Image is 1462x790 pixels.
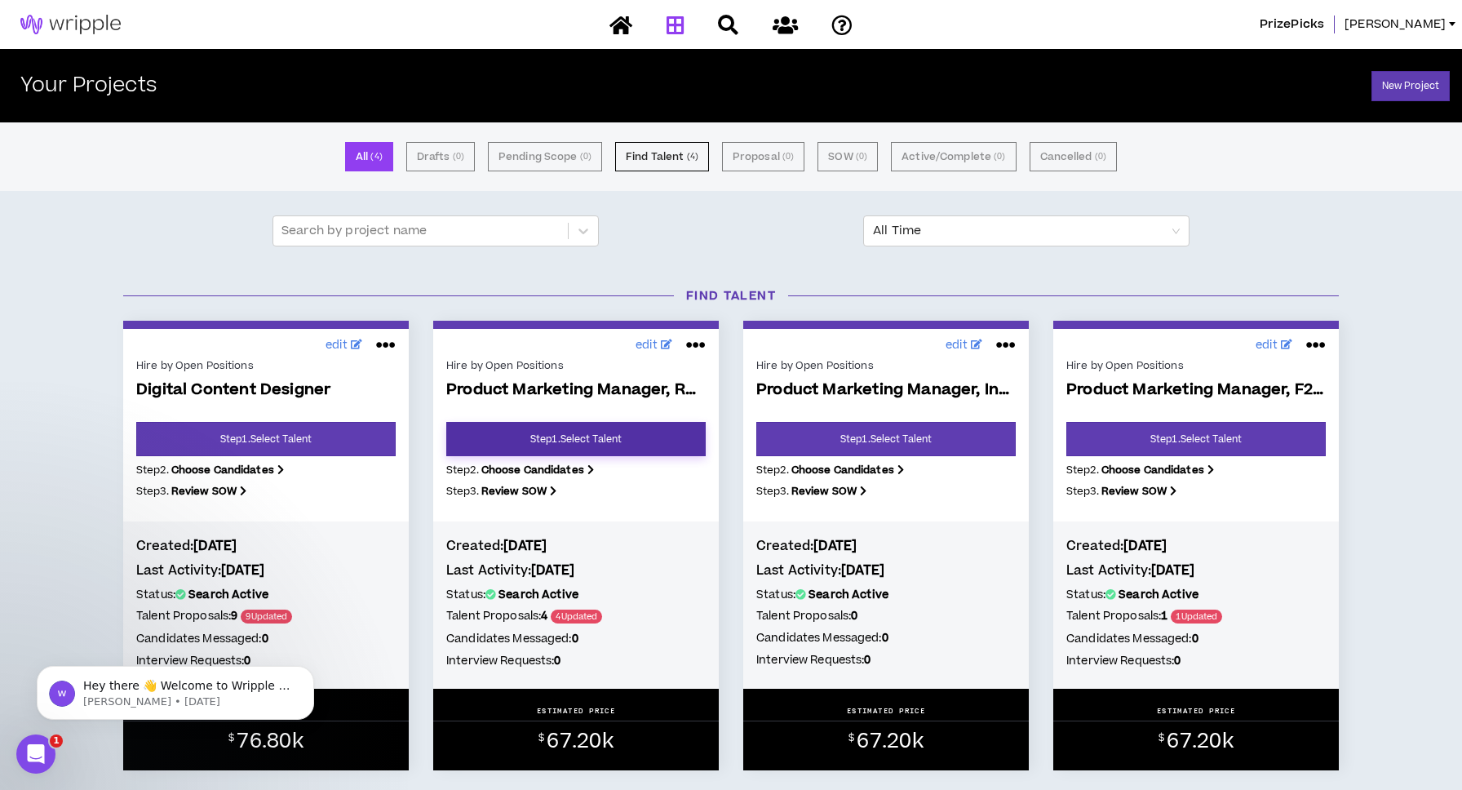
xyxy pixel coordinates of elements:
h5: Candidates Messaged: [136,630,396,648]
button: All (4) [345,142,393,171]
b: 0 [1174,653,1181,669]
div: Hire by Open Positions [1066,358,1326,373]
b: 0 [851,608,857,624]
h4: Last Activity: [1066,561,1326,579]
b: [DATE] [503,537,547,555]
h5: Talent Proposals: [136,607,396,626]
b: 0 [262,631,268,647]
a: Step1.Select Talent [446,422,706,456]
span: PrizePicks [1260,16,1324,33]
h5: Status: [1066,586,1326,604]
p: Step 3 . [136,484,396,499]
div: Hire by Open Positions [756,358,1016,373]
small: ( 0 ) [856,149,867,164]
div: Hire by Open Positions [446,358,706,373]
span: All Time [873,216,1180,246]
a: edit [321,333,366,358]
button: SOW (0) [817,142,878,171]
b: Search Active [809,587,888,603]
a: Step1.Select Talent [756,422,1016,456]
h4: Last Activity: [446,561,706,579]
b: [DATE] [813,537,857,555]
span: [PERSON_NAME] [1345,16,1446,33]
b: Choose Candidates [171,463,274,477]
b: 9 [231,608,237,624]
span: 4 Updated [551,610,602,624]
b: Search Active [188,587,268,603]
button: Cancelled (0) [1030,142,1118,171]
h3: Find Talent [111,287,1351,304]
small: ( 0 ) [580,149,591,164]
a: Step1.Select Talent [136,422,396,456]
b: 0 [1192,631,1198,647]
h4: Last Activity: [756,561,1016,579]
b: Choose Candidates [1101,463,1204,477]
small: ( 0 ) [453,149,464,164]
p: ESTIMATED PRICE [537,706,616,716]
span: 67.20k [547,727,613,756]
small: ( 4 ) [370,149,382,164]
sup: $ [848,731,854,745]
b: [DATE] [221,561,264,579]
iframe: Intercom notifications message [12,632,339,746]
h5: Status: [756,586,1016,604]
iframe: Intercom live chat [16,735,55,774]
b: Review SOW [1101,484,1167,499]
b: 0 [864,652,871,668]
h5: Candidates Messaged: [446,630,706,648]
span: Product Marketing Manager, Innovation - Atlant... [756,381,1016,400]
b: Review SOW [171,484,237,499]
a: edit [1252,333,1296,358]
b: [DATE] [193,537,237,555]
h4: Created: [1066,537,1326,555]
div: Hire by Open Positions [136,358,396,373]
h5: Interview Requests: [1066,652,1326,670]
h5: Talent Proposals: [756,607,1016,625]
span: edit [1256,337,1278,354]
p: Step 3 . [1066,484,1326,499]
h5: Status: [446,586,706,604]
p: ESTIMATED PRICE [847,706,926,716]
a: Step1.Select Talent [1066,422,1326,456]
button: Pending Scope (0) [488,142,602,171]
span: Product Marketing Manager, RMG - [GEOGRAPHIC_DATA] Pref... [446,381,706,400]
small: ( 0 ) [1095,149,1106,164]
h4: Created: [446,537,706,555]
b: 0 [572,631,578,647]
b: Review SOW [791,484,857,499]
span: Product Marketing Manager, F2P - [GEOGRAPHIC_DATA] Prefe... [1066,381,1326,400]
p: Step 3 . [756,484,1016,499]
b: 4 [541,608,547,624]
h4: Last Activity: [136,561,396,579]
p: Step 2 . [446,463,706,477]
span: 9 Updated [241,610,292,624]
p: Step 2 . [1066,463,1326,477]
button: Proposal (0) [722,142,804,171]
button: Find Talent (4) [615,142,709,171]
button: Drafts (0) [406,142,475,171]
span: Digital Content Designer [136,381,396,400]
p: Step 2 . [756,463,1016,477]
span: 67.20k [857,727,923,756]
b: Choose Candidates [481,463,584,477]
h5: Candidates Messaged: [1066,630,1326,648]
b: 0 [882,630,888,646]
b: 1 [1161,608,1167,624]
span: 67.20k [1167,727,1233,756]
h4: Created: [136,537,396,555]
span: 1 Updated [1171,610,1222,624]
span: edit [946,337,968,354]
h4: Created: [756,537,1016,555]
h2: Your Projects [20,74,157,98]
small: ( 0 ) [994,149,1005,164]
span: 1 [50,735,63,748]
b: Search Active [1119,587,1198,603]
button: Active/Complete (0) [891,142,1016,171]
sup: $ [1159,731,1164,745]
a: edit [941,333,986,358]
h5: Interview Requests: [756,651,1016,669]
p: Step 2 . [136,463,396,477]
